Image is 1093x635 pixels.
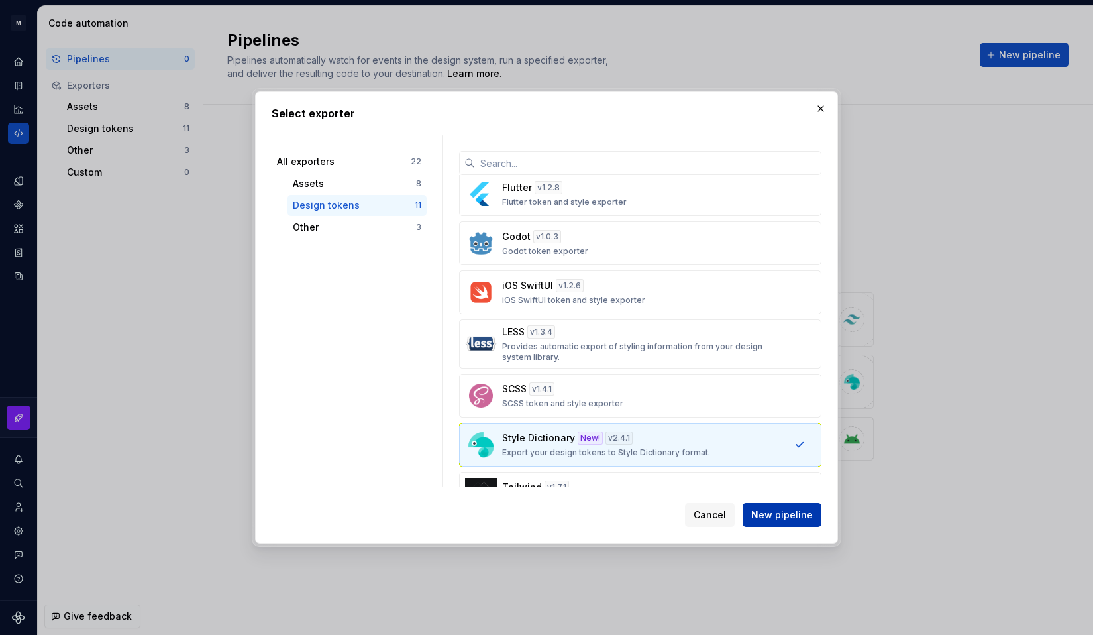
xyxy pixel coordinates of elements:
p: Godot token exporter [502,246,588,257]
span: New pipeline [751,508,813,522]
button: SCSSv1.4.1SCSS token and style exporter [459,374,821,418]
button: Godotv1.0.3Godot token exporter [459,221,821,265]
button: iOS SwiftUIv1.2.6iOS SwiftUI token and style exporter [459,270,821,314]
p: Godot [502,230,531,243]
div: v 1.0.3 [533,230,561,243]
button: Cancel [685,503,735,527]
div: v 1.3.4 [527,325,555,339]
p: SCSS [502,382,527,396]
div: New! [578,432,603,445]
div: v 1.4.1 [529,382,554,396]
p: Tailwind [502,481,542,494]
p: Flutter token and style exporter [502,197,627,207]
h2: Select exporter [272,105,821,121]
p: Style Dictionary [502,432,575,445]
span: Cancel [694,508,726,522]
button: All exporters22 [272,151,427,172]
p: iOS SwiftUI token and style exporter [502,295,645,306]
p: LESS [502,325,525,339]
button: Other3 [287,217,427,238]
button: Style DictionaryNew!v2.4.1Export your design tokens to Style Dictionary format. [459,423,821,467]
button: Tailwindv1.7.1Tailwind CSS exporter [459,472,821,516]
p: Flutter [502,181,532,194]
div: 8 [416,178,421,189]
div: v 2.4.1 [605,432,633,445]
div: Other [293,221,416,234]
div: Assets [293,177,416,190]
button: LESSv1.3.4Provides automatic export of styling information from your design system library. [459,319,821,369]
button: New pipeline [743,503,821,527]
div: 11 [415,200,421,211]
div: v 1.2.6 [556,279,584,292]
button: Assets8 [287,173,427,194]
p: Provides automatic export of styling information from your design system library. [502,341,770,363]
div: 3 [416,222,421,233]
p: iOS SwiftUI [502,279,553,292]
div: v 1.7.1 [545,481,569,494]
div: v 1.2.8 [535,181,562,194]
input: Search... [475,151,821,175]
button: Design tokens11 [287,195,427,216]
div: All exporters [277,155,411,168]
p: SCSS token and style exporter [502,398,623,409]
div: 22 [411,156,421,167]
p: Export your design tokens to Style Dictionary format. [502,447,710,458]
div: Design tokens [293,199,415,212]
button: Flutterv1.2.8Flutter token and style exporter [459,172,821,216]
